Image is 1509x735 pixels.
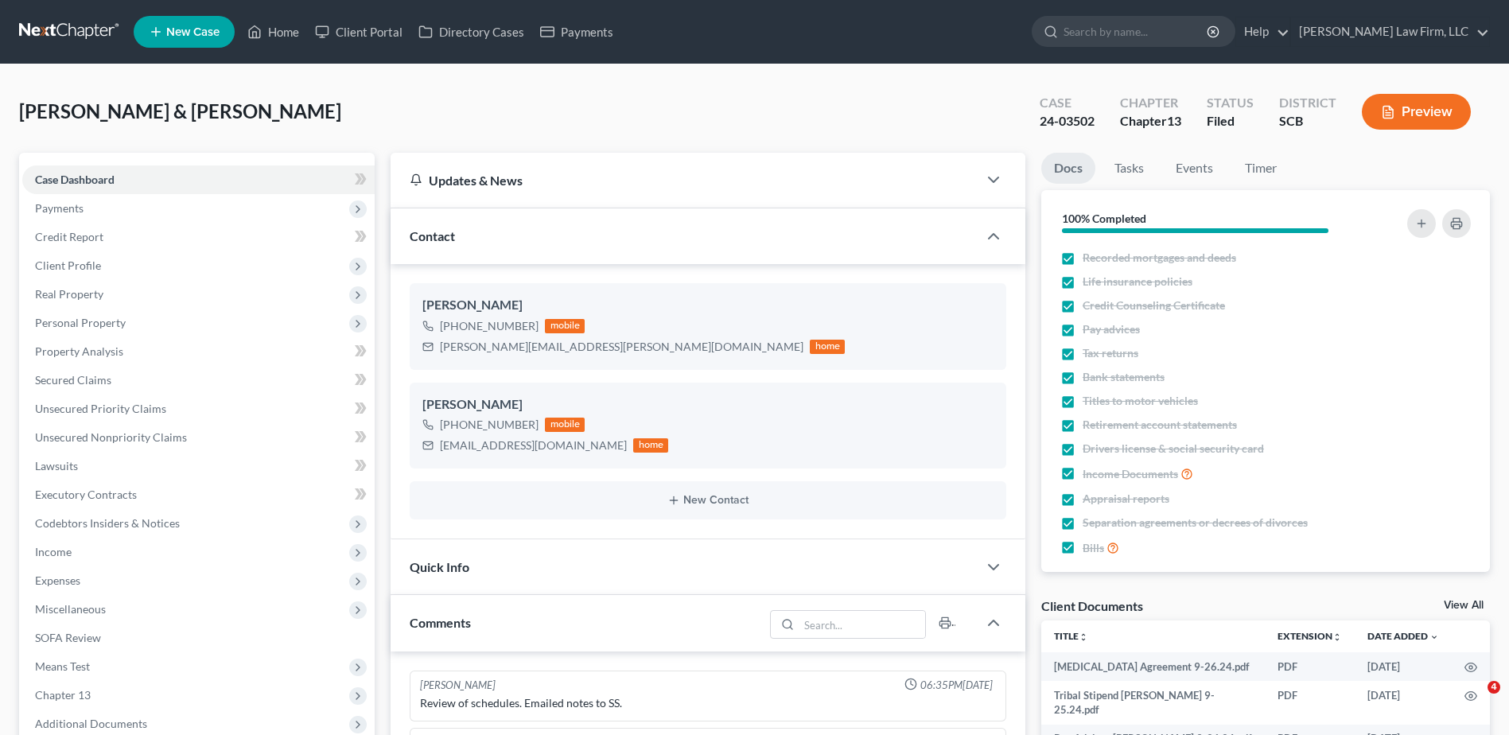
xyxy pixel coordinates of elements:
div: [PHONE_NUMBER] [440,417,539,433]
span: Executory Contracts [35,488,137,501]
span: Separation agreements or decrees of divorces [1083,515,1308,531]
span: Income Documents [1083,466,1178,482]
a: Executory Contracts [22,480,375,509]
span: Appraisal reports [1083,491,1169,507]
span: Secured Claims [35,373,111,387]
a: Property Analysis [22,337,375,366]
div: Status [1207,94,1254,112]
a: Secured Claims [22,366,375,395]
span: Recorded mortgages and deeds [1083,250,1236,266]
a: Credit Report [22,223,375,251]
div: [PERSON_NAME] [422,296,994,315]
span: Pay advices [1083,321,1140,337]
div: [PERSON_NAME][EMAIL_ADDRESS][PERSON_NAME][DOMAIN_NAME] [440,339,803,355]
div: Review of schedules. Emailed notes to SS. [420,695,996,711]
a: Client Portal [307,17,410,46]
span: Tax returns [1083,345,1138,361]
span: Client Profile [35,259,101,272]
span: Bills [1083,540,1104,556]
input: Search... [799,611,925,638]
span: Comments [410,615,471,630]
span: Quick Info [410,559,469,574]
span: Chapter 13 [35,688,91,702]
span: 13 [1167,113,1181,128]
a: SOFA Review [22,624,375,652]
td: [DATE] [1355,652,1452,681]
span: Real Property [35,287,103,301]
div: mobile [545,319,585,333]
strong: 100% Completed [1062,212,1146,225]
i: expand_more [1429,632,1439,642]
a: View All [1444,600,1484,611]
span: [PERSON_NAME] & [PERSON_NAME] [19,99,341,122]
input: Search by name... [1064,17,1209,46]
a: Date Added expand_more [1367,630,1439,642]
span: Titles to motor vehicles [1083,393,1198,409]
a: Titleunfold_more [1054,630,1088,642]
div: [PERSON_NAME] [422,395,994,414]
button: Preview [1362,94,1471,130]
div: Updates & News [410,172,959,189]
td: PDF [1265,652,1355,681]
div: Client Documents [1041,597,1143,614]
i: unfold_more [1079,632,1088,642]
iframe: Intercom live chat [1455,681,1493,719]
span: Case Dashboard [35,173,115,186]
span: 4 [1488,681,1500,694]
div: home [810,340,845,354]
div: Chapter [1120,112,1181,130]
a: Lawsuits [22,452,375,480]
span: Property Analysis [35,344,123,358]
span: Unsecured Nonpriority Claims [35,430,187,444]
div: [PERSON_NAME] [420,678,496,693]
a: Tasks [1102,153,1157,184]
a: Timer [1232,153,1289,184]
span: New Case [166,26,220,38]
div: mobile [545,418,585,432]
span: Expenses [35,574,80,587]
a: Payments [532,17,621,46]
a: Help [1236,17,1289,46]
div: Filed [1207,112,1254,130]
span: Retirement account statements [1083,417,1237,433]
span: Bank statements [1083,369,1165,385]
a: Home [239,17,307,46]
span: Unsecured Priority Claims [35,402,166,415]
a: Case Dashboard [22,165,375,194]
span: Contact [410,228,455,243]
a: [PERSON_NAME] Law Firm, LLC [1291,17,1489,46]
div: Chapter [1120,94,1181,112]
span: Lawsuits [35,459,78,472]
span: Income [35,545,72,558]
span: Means Test [35,659,90,673]
span: Drivers license & social security card [1083,441,1264,457]
span: Personal Property [35,316,126,329]
div: [PHONE_NUMBER] [440,318,539,334]
span: Credit Report [35,230,103,243]
a: Docs [1041,153,1095,184]
span: Codebtors Insiders & Notices [35,516,180,530]
span: Additional Documents [35,717,147,730]
a: Unsecured Nonpriority Claims [22,423,375,452]
a: Unsecured Priority Claims [22,395,375,423]
a: Extensionunfold_more [1278,630,1342,642]
td: [DATE] [1355,681,1452,725]
div: [EMAIL_ADDRESS][DOMAIN_NAME] [440,437,627,453]
a: Directory Cases [410,17,532,46]
i: unfold_more [1332,632,1342,642]
button: New Contact [422,494,994,507]
div: SCB [1279,112,1336,130]
span: Credit Counseling Certificate [1083,297,1225,313]
a: Events [1163,153,1226,184]
span: SOFA Review [35,631,101,644]
td: PDF [1265,681,1355,725]
span: Life insurance policies [1083,274,1192,290]
span: 06:35PM[DATE] [920,678,993,693]
span: Miscellaneous [35,602,106,616]
td: Tribal Stipend [PERSON_NAME] 9-25.24.pdf [1041,681,1265,725]
div: home [633,438,668,453]
div: District [1279,94,1336,112]
span: Payments [35,201,84,215]
div: Case [1040,94,1095,112]
td: [MEDICAL_DATA] Agreement 9-26.24.pdf [1041,652,1265,681]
